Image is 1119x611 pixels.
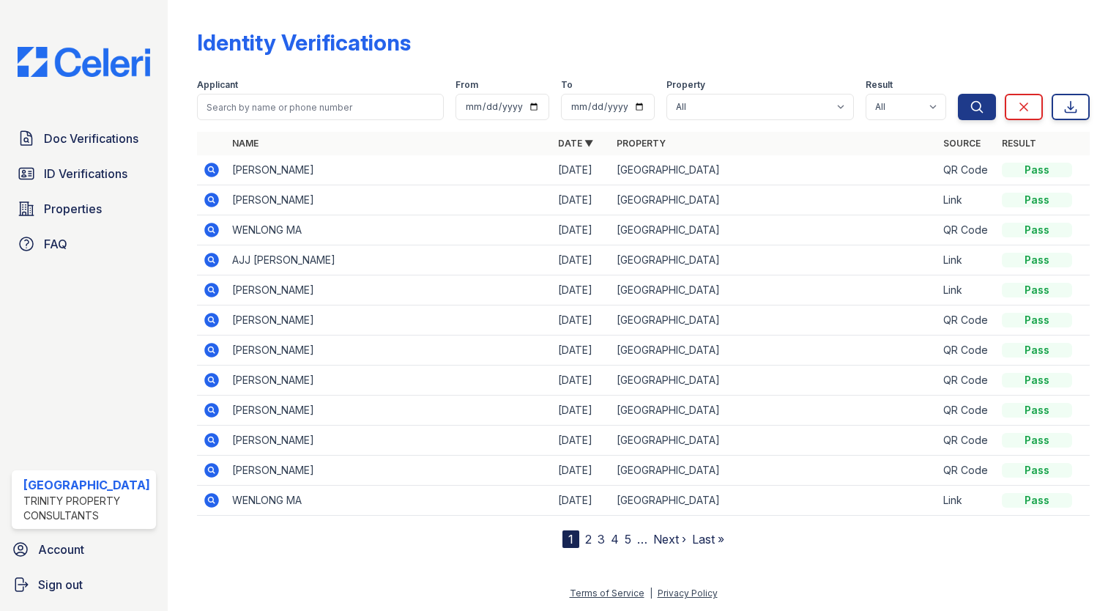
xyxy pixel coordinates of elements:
[562,530,579,548] div: 1
[692,532,724,547] a: Last »
[197,79,238,91] label: Applicant
[943,138,981,149] a: Source
[23,494,150,523] div: Trinity Property Consultants
[226,426,553,456] td: [PERSON_NAME]
[611,185,937,215] td: [GEOGRAPHIC_DATA]
[44,165,127,182] span: ID Verifications
[456,79,478,91] label: From
[12,229,156,259] a: FAQ
[937,215,996,245] td: QR Code
[937,486,996,516] td: Link
[226,305,553,336] td: [PERSON_NAME]
[611,426,937,456] td: [GEOGRAPHIC_DATA]
[937,426,996,456] td: QR Code
[617,138,666,149] a: Property
[658,588,718,599] a: Privacy Policy
[1002,163,1072,177] div: Pass
[937,245,996,275] td: Link
[226,215,553,245] td: WENLONG MA
[6,570,162,599] a: Sign out
[637,530,647,548] span: …
[937,185,996,215] td: Link
[44,235,67,253] span: FAQ
[226,275,553,305] td: [PERSON_NAME]
[666,79,705,91] label: Property
[937,155,996,185] td: QR Code
[552,366,611,396] td: [DATE]
[552,275,611,305] td: [DATE]
[232,138,259,149] a: Name
[226,245,553,275] td: AJJ [PERSON_NAME]
[226,185,553,215] td: [PERSON_NAME]
[12,124,156,153] a: Doc Verifications
[197,29,411,56] div: Identity Verifications
[1002,493,1072,508] div: Pass
[585,532,592,547] a: 2
[611,275,937,305] td: [GEOGRAPHIC_DATA]
[653,532,686,547] a: Next ›
[937,336,996,366] td: QR Code
[937,456,996,486] td: QR Code
[611,366,937,396] td: [GEOGRAPHIC_DATA]
[552,426,611,456] td: [DATE]
[611,155,937,185] td: [GEOGRAPHIC_DATA]
[552,336,611,366] td: [DATE]
[1002,193,1072,207] div: Pass
[23,476,150,494] div: [GEOGRAPHIC_DATA]
[552,486,611,516] td: [DATE]
[611,245,937,275] td: [GEOGRAPHIC_DATA]
[552,185,611,215] td: [DATE]
[552,245,611,275] td: [DATE]
[1002,373,1072,388] div: Pass
[552,456,611,486] td: [DATE]
[937,275,996,305] td: Link
[197,94,444,120] input: Search by name or phone number
[611,456,937,486] td: [GEOGRAPHIC_DATA]
[12,194,156,223] a: Properties
[226,366,553,396] td: [PERSON_NAME]
[611,215,937,245] td: [GEOGRAPHIC_DATA]
[1002,283,1072,297] div: Pass
[561,79,573,91] label: To
[226,486,553,516] td: WENLONG MA
[12,159,156,188] a: ID Verifications
[44,130,138,147] span: Doc Verifications
[38,541,84,558] span: Account
[1002,343,1072,358] div: Pass
[6,47,162,77] img: CE_Logo_Blue-a8612792a0a2168367f1c8372b55b34899dd931a85d93a1a3d3e32e68fde9ad4.png
[38,576,83,593] span: Sign out
[6,535,162,564] a: Account
[1002,463,1072,478] div: Pass
[558,138,593,149] a: Date ▼
[937,305,996,336] td: QR Code
[226,155,553,185] td: [PERSON_NAME]
[625,532,631,547] a: 5
[552,155,611,185] td: [DATE]
[937,396,996,426] td: QR Code
[1002,403,1072,418] div: Pass
[552,396,611,426] td: [DATE]
[1002,253,1072,267] div: Pass
[611,336,937,366] td: [GEOGRAPHIC_DATA]
[226,456,553,486] td: [PERSON_NAME]
[226,396,553,426] td: [PERSON_NAME]
[552,305,611,336] td: [DATE]
[1002,223,1072,237] div: Pass
[650,588,653,599] div: |
[570,588,644,599] a: Terms of Service
[44,200,102,218] span: Properties
[1002,433,1072,448] div: Pass
[1002,138,1036,149] a: Result
[611,486,937,516] td: [GEOGRAPHIC_DATA]
[598,532,605,547] a: 3
[226,336,553,366] td: [PERSON_NAME]
[611,305,937,336] td: [GEOGRAPHIC_DATA]
[937,366,996,396] td: QR Code
[611,532,619,547] a: 4
[866,79,893,91] label: Result
[552,215,611,245] td: [DATE]
[611,396,937,426] td: [GEOGRAPHIC_DATA]
[1002,313,1072,327] div: Pass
